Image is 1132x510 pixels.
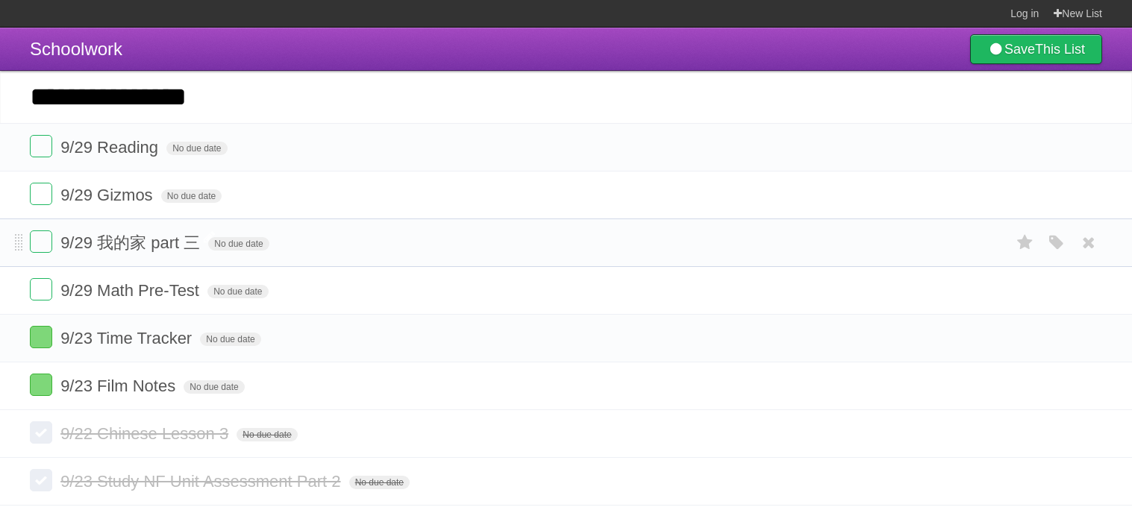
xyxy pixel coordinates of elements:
span: No due date [349,476,410,489]
label: Done [30,326,52,348]
span: 9/23 Time Tracker [60,329,196,347]
span: 9/23 Film Notes [60,377,179,395]
span: No due date [208,237,269,251]
label: Done [30,278,52,300]
label: Done [30,469,52,491]
span: 9/29 Math Pre-Test [60,281,203,300]
label: Star task [1011,230,1039,255]
label: Done [30,421,52,444]
label: Done [30,230,52,253]
span: 9/29 Gizmos [60,186,157,204]
span: No due date [237,428,297,441]
span: No due date [184,380,244,394]
span: No due date [161,189,222,203]
span: Schoolwork [30,39,122,59]
label: Done [30,183,52,205]
a: SaveThis List [970,34,1102,64]
span: 9/29 Reading [60,138,162,157]
span: No due date [207,285,268,298]
span: No due date [166,142,227,155]
span: No due date [200,333,260,346]
b: This List [1035,42,1085,57]
span: 9/29 我的家 part 三 [60,233,204,252]
label: Done [30,135,52,157]
label: Done [30,374,52,396]
span: 9/22 Chinese Lesson 3 [60,424,232,443]
span: 9/23 Study NF Unit Assessment Part 2 [60,472,344,491]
